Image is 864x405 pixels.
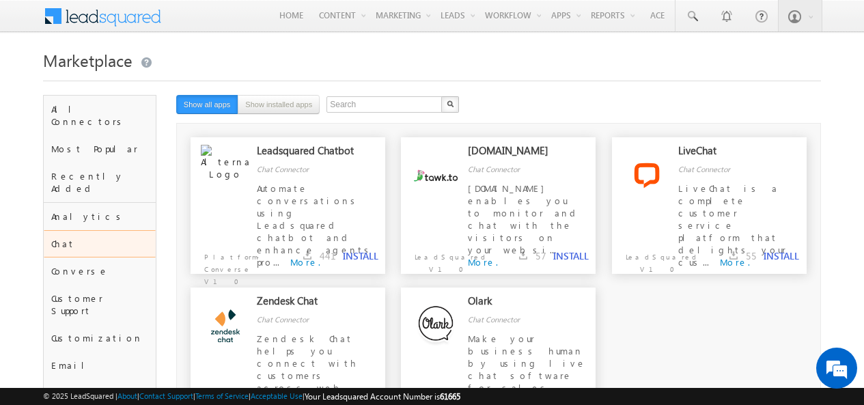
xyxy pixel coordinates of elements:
[44,163,155,202] div: Recently Added
[44,230,155,257] div: Chat
[195,391,249,400] a: Terms of Service
[201,301,250,350] img: Alternate Logo
[44,135,155,163] div: Most Popular
[201,145,250,206] img: Alternate Logo
[411,151,460,200] img: Alternate Logo
[746,249,757,262] span: 55
[535,249,546,262] span: 57
[44,203,155,230] div: Analytics
[401,244,479,275] p: LeadSquared V1.0
[251,391,303,400] a: Acceptable Use
[44,324,155,352] div: Customization
[257,144,357,163] div: Leadsquared Chatbot
[117,391,137,400] a: About
[343,250,378,262] button: INSTALL
[764,250,799,262] button: INSTALL
[553,250,589,262] button: INSTALL
[447,100,454,107] img: Search
[305,391,460,402] span: Your Leadsquared Account Number is
[440,391,460,402] span: 61665
[729,251,738,260] img: downloads
[44,96,155,135] div: All Connectors
[519,251,527,260] img: downloads
[191,244,269,288] p: Platform-Converse V1.0
[43,49,133,71] span: Marketplace
[43,390,460,403] span: © 2025 LeadSquared | | | | |
[303,251,311,260] img: downloads
[468,144,568,163] div: [DOMAIN_NAME]
[44,257,155,285] div: Converse
[257,294,357,313] div: Zendesk Chat
[139,391,193,400] a: Contact Support
[468,294,568,313] div: Olark
[678,144,779,163] div: LiveChat
[44,352,155,379] div: Email
[678,182,786,268] span: LiveChat is a complete customer service platform that delights your cus...
[622,151,671,200] img: Alternate Logo
[44,285,155,324] div: Customer Support
[238,95,320,114] button: Show installed apps
[468,182,581,255] span: [DOMAIN_NAME] enables you to monitor and chat with the visitors on your websi...
[176,95,238,114] button: Show all apps
[320,249,336,262] span: 441
[257,182,374,268] span: Automate conversations using Leadsquared chatbot and enhance agents pro...
[411,301,460,350] img: Alternate Logo
[612,244,691,275] p: LeadSquared V1.0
